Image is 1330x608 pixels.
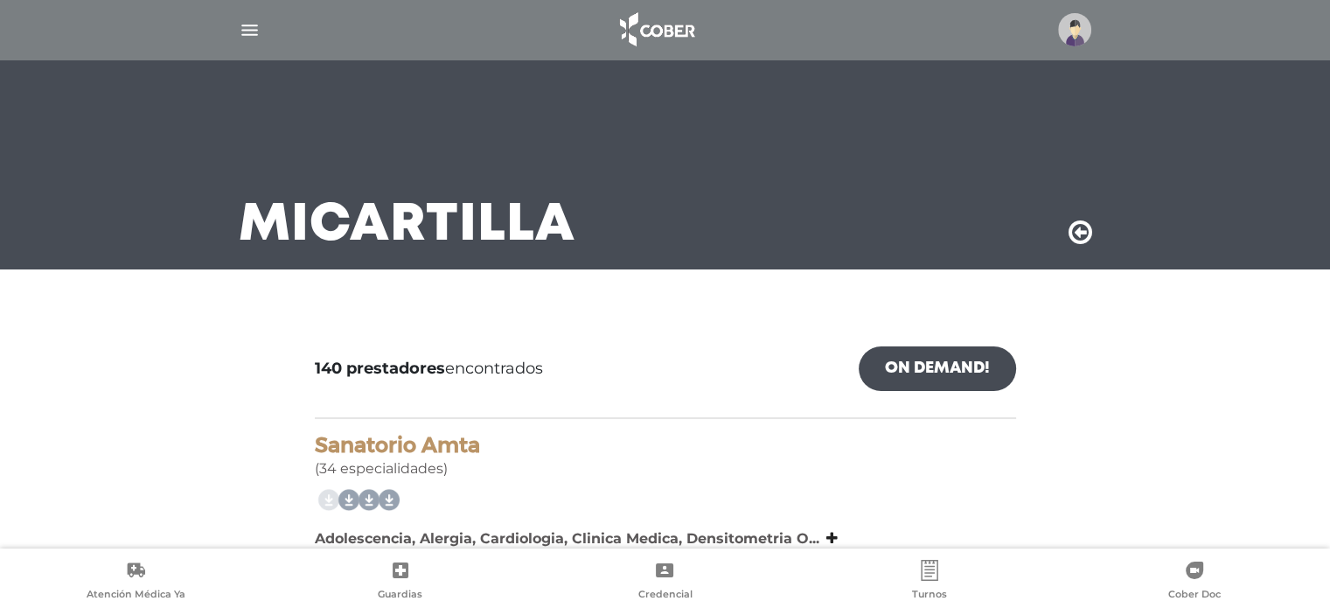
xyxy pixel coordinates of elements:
[378,588,422,604] span: Guardias
[533,560,797,605] a: Credencial
[315,359,445,378] b: 140 prestadores
[1168,588,1221,604] span: Cober Doc
[268,560,533,605] a: Guardias
[239,203,575,248] h3: Mi Cartilla
[912,588,947,604] span: Turnos
[610,9,702,51] img: logo_cober_home-white.png
[315,530,819,547] b: Adolescencia, Alergia, Cardiologia, Clinica Medica, Densitometria O...
[1058,13,1091,46] img: profile-placeholder.svg
[3,560,268,605] a: Atención Médica Ya
[315,433,1016,479] div: (34 especialidades)
[637,588,692,604] span: Credencial
[1062,560,1327,605] a: Cober Doc
[239,19,261,41] img: Cober_menu-lines-white.svg
[87,588,185,604] span: Atención Médica Ya
[315,433,1016,458] h4: Sanatorio Amta
[797,560,1062,605] a: Turnos
[315,357,543,381] span: encontrados
[859,346,1016,391] a: On Demand!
